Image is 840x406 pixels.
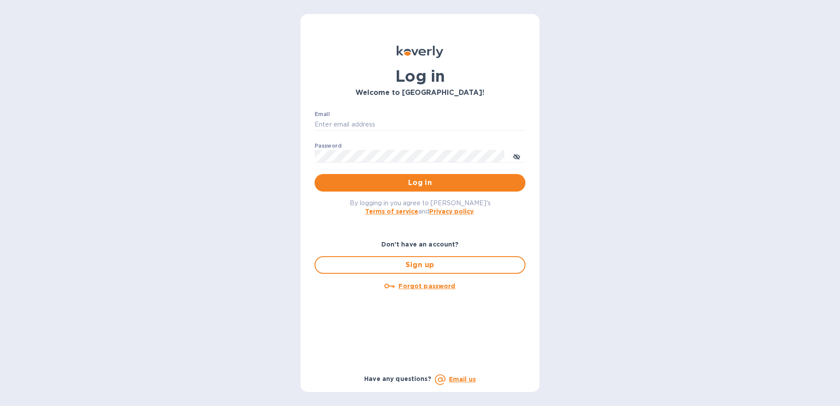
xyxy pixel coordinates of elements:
[315,174,525,192] button: Log in
[322,260,518,270] span: Sign up
[315,89,525,97] h3: Welcome to [GEOGRAPHIC_DATA]!
[315,143,341,149] label: Password
[397,46,443,58] img: Koverly
[315,256,525,274] button: Sign up
[449,376,476,383] a: Email us
[322,178,518,188] span: Log in
[315,67,525,85] h1: Log in
[315,118,525,131] input: Enter email address
[365,208,418,215] a: Terms of service
[350,199,491,215] span: By logging in you agree to [PERSON_NAME]'s and .
[398,283,455,290] u: Forgot password
[429,208,474,215] a: Privacy policy
[364,375,431,382] b: Have any questions?
[508,147,525,165] button: toggle password visibility
[315,112,330,117] label: Email
[381,241,459,248] b: Don't have an account?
